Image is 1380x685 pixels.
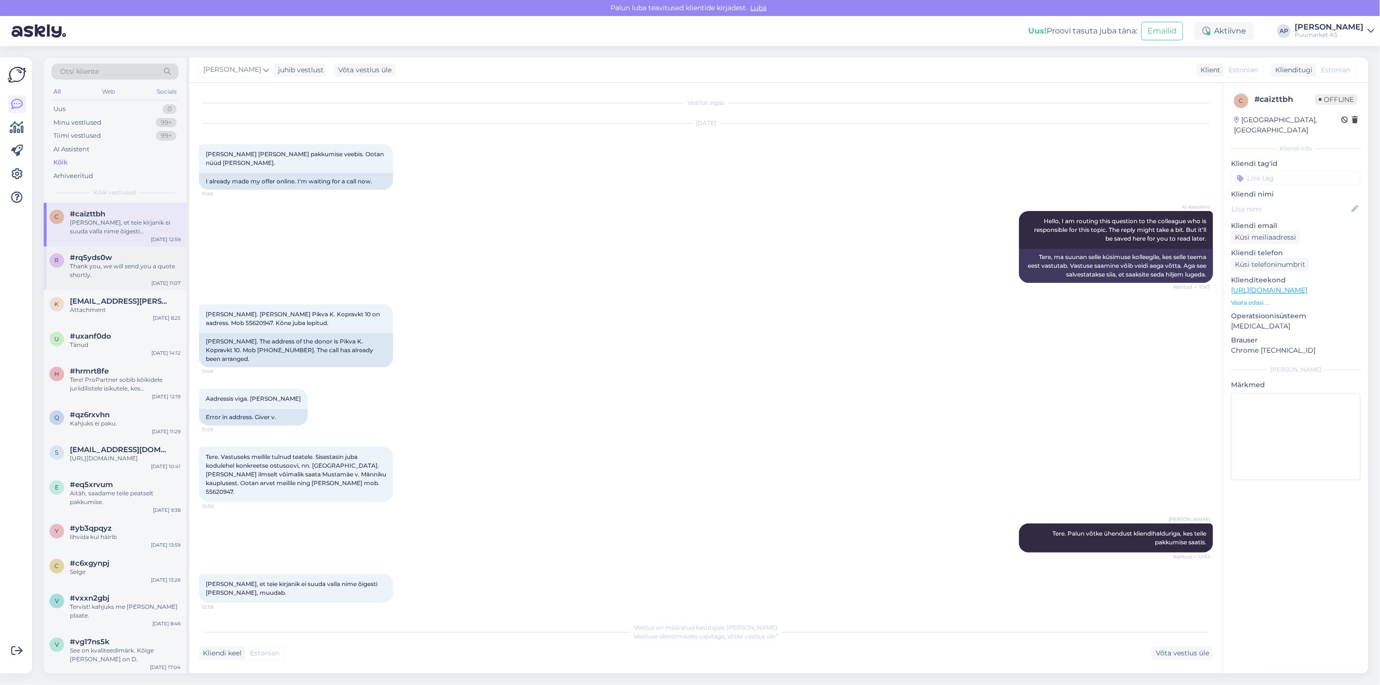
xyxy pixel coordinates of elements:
div: Attachment [70,306,181,314]
span: u [54,335,59,342]
div: [DATE] 13:59 [151,541,181,549]
span: 11:48 [202,368,238,375]
div: [DATE] 8:25 [153,314,181,322]
div: [PERSON_NAME] [1295,23,1364,31]
span: c [1239,97,1244,104]
div: AI Assistent [53,145,89,154]
span: Nähtud ✓ 11:47 [1173,283,1210,291]
span: [PERSON_NAME] [PERSON_NAME] pakkumise veebis. Ootan nüüd [PERSON_NAME]. [206,150,385,166]
div: Küsi meiliaadressi [1231,231,1300,244]
span: e [55,484,59,491]
div: [PERSON_NAME], et teie kirjanik ei suuda valla nime õigesti [PERSON_NAME], muudab. [70,218,181,236]
p: Brauser [1231,335,1361,345]
span: #hrmrt8fe [70,367,109,375]
span: Estonian [1321,65,1350,75]
span: #rq5yds0w [70,253,112,262]
div: [DATE] 12:19 [152,393,181,400]
span: Luba [747,3,770,12]
div: [DATE] 10:41 [151,463,181,470]
span: Tere. Vastuseks meilile tulnud teatele. Sisestasin juba kodulehel konkreetse ostusoovi, nn. [GEOG... [206,453,388,495]
p: Klienditeekond [1231,275,1361,285]
span: c [55,213,59,220]
div: Kahjuks ei paku. [70,419,181,428]
span: 11:49 [202,426,238,433]
div: Tere! ProPartner sobib kõikidele juriidilistele isikutele, kes Puumarketist ostavad. Liikmed saav... [70,375,181,393]
span: Nähtud ✓ 12:52 [1173,553,1210,560]
div: Kliendi keel [199,648,242,658]
span: Estonian [1229,65,1258,75]
span: [PERSON_NAME], et teie kirjanik ei suuda valla nime õigesti [PERSON_NAME], muudab. [206,580,379,596]
span: Vestlus on määratud kasutajale [PERSON_NAME] [635,624,778,631]
div: # caizttbh [1254,94,1315,105]
span: [PERSON_NAME] [1168,516,1210,523]
span: s [55,449,59,456]
div: [DATE] 14:12 [151,349,181,357]
div: 99+ [156,131,177,141]
span: q [54,414,59,421]
span: #c6xgynpj [70,559,109,568]
div: Küsi telefoninumbrit [1231,258,1309,271]
span: Hello, I am routing this question to the colleague who is responsible for this topic. The reply m... [1034,217,1208,242]
div: Kõik [53,158,67,167]
div: [DATE] 8:46 [152,620,181,627]
img: Askly Logo [8,65,26,84]
div: Thank you, we will send you a quote shortly. [70,262,181,279]
div: [DATE] 13:26 [151,576,181,584]
span: AI Assistent [1174,203,1210,211]
div: [DATE] 11:29 [152,428,181,435]
b: Uus! [1028,26,1047,35]
span: y [55,527,59,535]
div: AP [1277,24,1291,38]
span: #yb3qpqyz [70,524,112,533]
div: 99+ [156,118,177,128]
div: Socials [155,85,179,98]
span: #vg17ns5k [70,637,110,646]
span: Estonian [250,648,279,658]
i: „Võtke vestlus üle” [725,633,778,640]
div: Minu vestlused [53,118,101,128]
div: lihvida kui häirib [70,533,181,541]
a: [PERSON_NAME]Puumarket AS [1295,23,1374,39]
div: [GEOGRAPHIC_DATA], [GEOGRAPHIC_DATA] [1234,115,1341,135]
div: [DATE] 17:04 [150,664,181,671]
span: r [55,257,59,264]
p: Kliendi email [1231,221,1361,231]
div: [DATE] [199,119,1213,128]
div: [PERSON_NAME]. The address of the donor is Pikva K. Kopravkt 10. Mob [PHONE_NUMBER]. The call has... [199,333,393,367]
div: Klient [1197,65,1220,75]
div: Tere, ma suunan selle küsimuse kolleegile, kes selle teema eest vastutab. Vastuse saamine võib ve... [1019,249,1213,283]
div: Puumarket AS [1295,31,1364,39]
p: [MEDICAL_DATA] [1231,321,1361,331]
span: h [54,370,59,377]
span: v [55,641,59,648]
div: Aitäh, saadame teile peatselt pakkumise. [70,489,181,506]
p: Kliendi telefon [1231,248,1361,258]
p: Vaata edasi ... [1231,298,1361,307]
div: [PERSON_NAME] [1231,365,1361,374]
div: Aktiivne [1195,22,1254,40]
div: juhib vestlust [274,65,324,75]
span: Offline [1315,94,1358,105]
div: Proovi tasuta juba täna: [1028,25,1137,37]
div: [URL][DOMAIN_NAME] [70,454,181,463]
span: #uxanf0do [70,332,111,341]
span: 12:59 [202,603,238,611]
span: c [55,562,59,570]
div: See on kvaliteedimärk. Kõige [PERSON_NAME] on D. [70,646,181,664]
span: Aadressis viga. [PERSON_NAME] [206,395,301,402]
span: [PERSON_NAME]. [PERSON_NAME] Pikva K. Kopravkt 10 on aadress. Mob 55620947. Kõne juba lepitud. [206,310,381,326]
div: Web [100,85,117,98]
div: Selge [70,568,181,576]
span: #eq5xrvum [70,480,113,489]
input: Lisa nimi [1232,204,1349,214]
span: Kõik vestlused [94,188,136,197]
button: Emailid [1141,22,1183,40]
div: I already made my offer online. I'm waiting for a call now. [199,173,393,190]
p: Märkmed [1231,380,1361,390]
span: kai.vares@mail.ee [70,297,171,306]
span: #caizttbh [70,210,105,218]
p: Kliendi nimi [1231,189,1361,199]
div: Võta vestlus üle [1152,647,1213,660]
a: [URL][DOMAIN_NAME] [1231,286,1307,294]
div: All [51,85,63,98]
